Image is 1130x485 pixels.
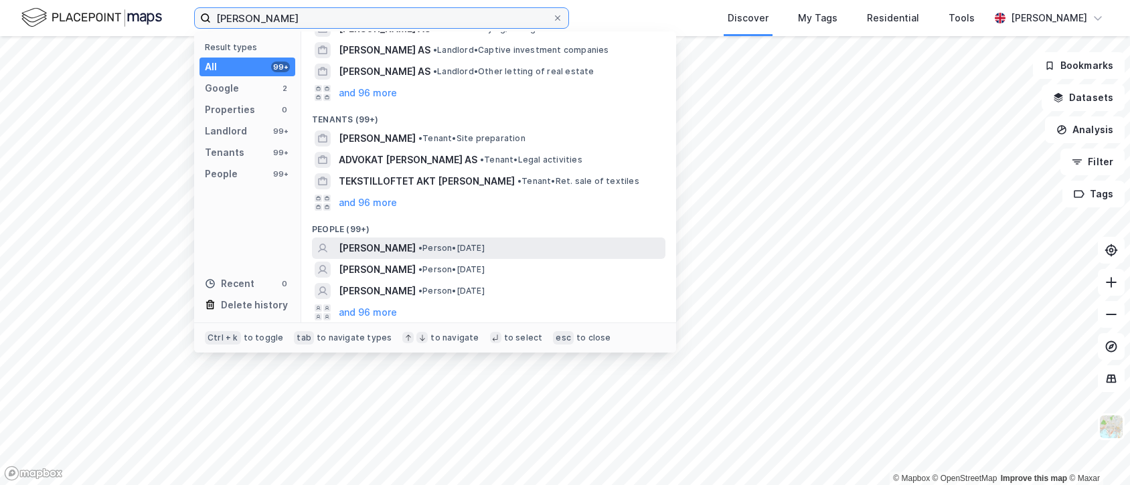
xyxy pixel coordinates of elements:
span: Person • [DATE] [418,264,485,275]
div: People [205,166,238,182]
span: • [480,155,484,165]
button: Tags [1062,181,1125,207]
a: Mapbox homepage [4,466,63,481]
span: Person • [DATE] [418,243,485,254]
div: 0 [279,278,290,289]
div: Discover [728,10,769,26]
span: • [418,133,422,143]
span: Person • [DATE] [418,286,485,296]
div: Properties [205,102,255,118]
div: to navigate types [317,332,392,343]
div: People (99+) [301,213,676,237]
div: Tenants [205,144,244,161]
div: to navigate [430,332,479,343]
span: [PERSON_NAME] [339,262,416,278]
div: My Tags [798,10,837,26]
button: Bookmarks [1033,52,1125,79]
div: 99+ [271,126,290,136]
span: Landlord • Captive investment companies [433,45,609,56]
span: [PERSON_NAME] [339,283,416,299]
div: Result types [205,42,295,52]
span: Tenant • Legal activities [480,155,582,165]
img: logo.f888ab2527a4732fd821a326f86c7f29.svg [21,6,162,29]
div: Tenants (99+) [301,104,676,128]
div: [PERSON_NAME] [1011,10,1087,26]
a: Improve this map [1001,474,1067,483]
div: Ctrl + k [205,331,241,345]
iframe: Chat Widget [1063,421,1130,485]
span: [PERSON_NAME] AS [339,42,430,58]
span: • [418,286,422,296]
span: • [418,243,422,253]
span: Tenant • Ret. sale of textiles [517,176,639,187]
span: • [418,264,422,274]
span: ADVOKAT [PERSON_NAME] AS [339,152,477,168]
span: • [517,176,521,186]
button: Datasets [1042,84,1125,111]
div: to select [504,332,543,343]
div: 2 [279,83,290,94]
a: OpenStreetMap [933,474,997,483]
span: TEKSTILLOFTET AKT [PERSON_NAME] [339,173,515,189]
div: esc [553,331,574,345]
div: to toggle [244,332,284,343]
img: Z [1099,414,1124,440]
div: Delete history [221,297,288,313]
div: tab [294,331,314,345]
div: 99+ [271,62,290,72]
div: to close [576,332,611,343]
div: 99+ [271,147,290,158]
button: Analysis [1045,116,1125,143]
span: • [433,23,437,33]
button: Filter [1060,149,1125,175]
div: Recent [205,276,254,292]
div: 0 [279,104,290,115]
a: Mapbox [893,474,930,483]
span: [PERSON_NAME] [339,130,416,147]
button: and 96 more [339,85,397,101]
span: Landlord • Other letting of real estate [433,66,594,77]
div: 99+ [271,169,290,179]
div: Kontrollprogram for chat [1063,421,1130,485]
span: • [433,45,437,55]
input: Search by address, cadastre, landlords, tenants or people [211,8,552,28]
div: Landlord [205,123,247,139]
span: [PERSON_NAME] AS [339,64,430,80]
span: [PERSON_NAME] [339,240,416,256]
span: Tenant • Site preparation [418,133,526,144]
div: Tools [949,10,975,26]
div: All [205,59,217,75]
div: Residential [867,10,919,26]
div: Google [205,80,239,96]
span: • [433,66,437,76]
button: and 96 more [339,195,397,211]
button: and 96 more [339,304,397,320]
